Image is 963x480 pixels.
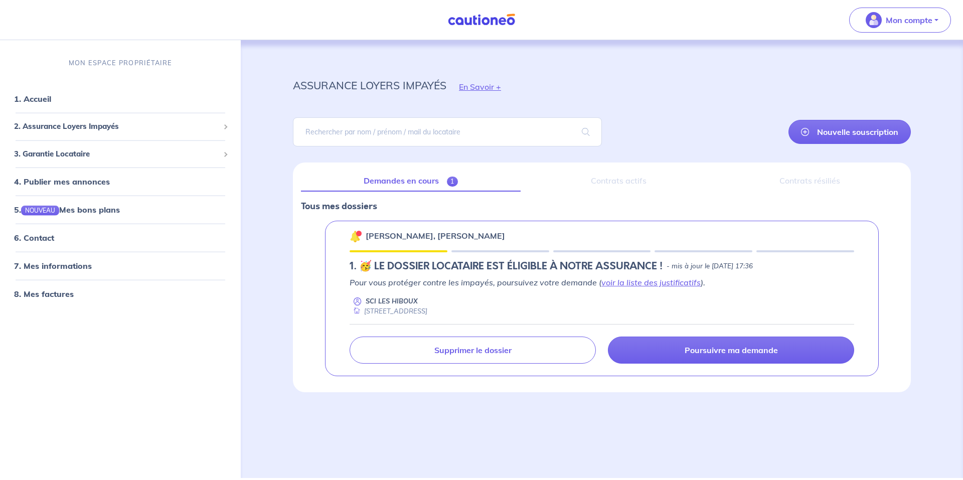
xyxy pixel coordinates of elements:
a: Supprimer le dossier [350,337,596,364]
img: Cautioneo [444,14,519,26]
p: Mon compte [886,14,932,26]
div: 3. Garantie Locataire [4,144,237,164]
a: Nouvelle souscription [788,120,911,144]
div: 2. Assurance Loyers Impayés [4,117,237,136]
a: 6. Contact [14,233,54,243]
div: 5.NOUVEAUMes bons plans [4,200,237,220]
button: En Savoir + [446,72,514,101]
a: 5.NOUVEAUMes bons plans [14,205,120,215]
span: 1 [447,177,458,187]
p: assurance loyers impayés [293,76,446,94]
div: 8. Mes factures [4,284,237,304]
img: 🔔 [350,230,362,242]
p: Poursuivre ma demande [685,345,778,355]
input: Rechercher par nom / prénom / mail du locataire [293,117,602,146]
div: 7. Mes informations [4,256,237,276]
span: 3. Garantie Locataire [14,148,219,159]
a: 1. Accueil [14,94,51,104]
p: - mis à jour le [DATE] 17:36 [667,261,753,271]
p: SCI LES HIBOUX [366,296,418,306]
p: Pour vous protéger contre les impayés, poursuivez votre demande ( ). [350,276,854,288]
a: Demandes en cours1 [301,171,521,192]
a: 8. Mes factures [14,289,74,299]
p: [PERSON_NAME], [PERSON_NAME] [366,230,505,242]
button: illu_account_valid_menu.svgMon compte [849,8,951,33]
p: Supprimer le dossier [434,345,512,355]
div: 6. Contact [4,228,237,248]
div: 4. Publier mes annonces [4,172,237,192]
p: MON ESPACE PROPRIÉTAIRE [69,58,172,68]
span: 2. Assurance Loyers Impayés [14,121,219,132]
img: illu_account_valid_menu.svg [866,12,882,28]
span: search [570,118,602,146]
a: voir la liste des justificatifs [601,277,701,287]
a: 4. Publier mes annonces [14,177,110,187]
div: [STREET_ADDRESS] [350,306,427,316]
div: 1. Accueil [4,89,237,109]
a: 7. Mes informations [14,261,92,271]
a: Poursuivre ma demande [608,337,854,364]
p: Tous mes dossiers [301,200,903,213]
h5: 1.︎ 🥳 LE DOSSIER LOCATAIRE EST ÉLIGIBLE À NOTRE ASSURANCE ! [350,260,663,272]
div: state: ELIGIBILITY-RESULT-IN-PROGRESS, Context: NEW,MAYBE-CERTIFICATE,RELATIONSHIP,LESSOR-DOCUMENTS [350,260,854,272]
